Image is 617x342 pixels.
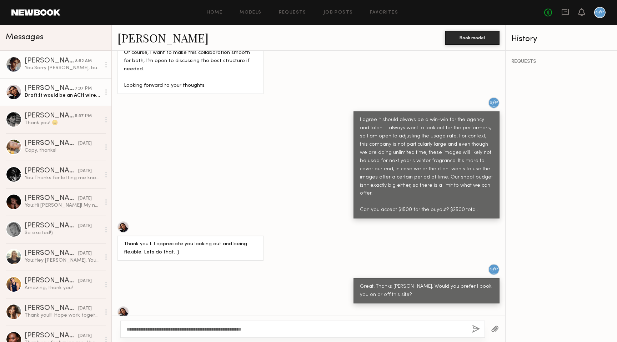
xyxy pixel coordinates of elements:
div: Amazing, thank you! [25,285,101,291]
div: You: Thanks for letting me know! We are set for the 24th, so that's okay. Appreciate it and good ... [25,175,101,181]
div: [PERSON_NAME] [25,222,78,230]
a: Requests [279,10,306,15]
a: [PERSON_NAME] [117,30,209,45]
button: Book model [445,31,500,45]
div: [DATE] [78,305,92,312]
div: [PERSON_NAME] [25,277,78,285]
div: So excited!) [25,230,101,236]
div: [DATE] [78,195,92,202]
div: [DATE] [78,140,92,147]
a: Book model [445,34,500,40]
div: [DATE] [78,278,92,285]
div: [PERSON_NAME] [25,332,78,340]
div: [PERSON_NAME] [25,250,78,257]
div: [DATE] [78,333,92,340]
a: Models [240,10,261,15]
span: Messages [6,33,44,41]
div: [DATE] [78,250,92,257]
div: [PERSON_NAME] [25,57,75,65]
div: Thank you!!! Hope work together again 💘 [25,312,101,319]
div: 5:57 PM [75,113,92,120]
a: Home [207,10,223,15]
div: 8:52 AM [75,58,92,65]
div: 7:37 PM [75,85,92,92]
div: [PERSON_NAME] [25,195,78,202]
a: Favorites [370,10,398,15]
div: [PERSON_NAME] [25,85,75,92]
div: I agree it should always be a win-win for the agency and talent. I always want to look out for th... [360,116,493,214]
div: You: Hey [PERSON_NAME]. Your schedule is probably packed, so I hope you get to see these messages... [25,257,101,264]
div: You: Sorry [PERSON_NAME], but we started looking at other options that were in our budget, and ar... [25,65,101,71]
div: Thank you! 😊 [25,120,101,126]
div: Thank you l. I appreciate you looking out and being flexible. Lets do that. :) [124,240,257,257]
div: History [511,35,611,43]
div: [PERSON_NAME] [25,167,78,175]
div: Great! Thanks [PERSON_NAME]. Would you prefer I book you on or off this site? [360,283,493,299]
div: Draft: It would be an ACH wire transfer, so it would take a couple days [25,92,101,99]
div: [PERSON_NAME] [25,112,75,120]
div: You: Hi [PERSON_NAME]! My name's [PERSON_NAME] and I'm the production coordinator at [PERSON_NAME... [25,202,101,209]
div: [PERSON_NAME] [25,305,78,312]
div: [DATE] [78,168,92,175]
div: [DATE] [78,223,92,230]
div: REQUESTS [511,59,611,64]
div: Copy, thanks! [25,147,101,154]
div: [PERSON_NAME] [25,140,78,147]
a: Job Posts [323,10,353,15]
